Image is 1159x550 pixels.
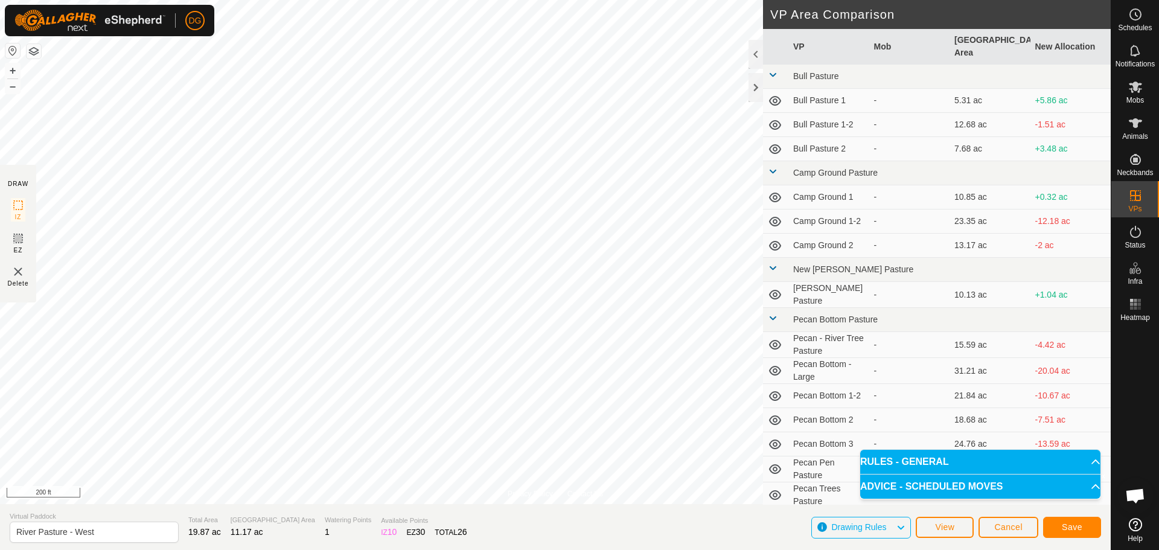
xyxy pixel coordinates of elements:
[14,10,165,31] img: Gallagher Logo
[950,234,1030,258] td: 13.17 ac
[935,522,954,532] span: View
[860,450,1100,474] p-accordion-header: RULES - GENERAL
[950,282,1030,308] td: 10.13 ac
[874,438,945,450] div: -
[14,246,23,255] span: EZ
[27,44,41,59] button: Map Layers
[1117,169,1153,176] span: Neckbands
[788,332,869,358] td: Pecan - River Tree Pasture
[788,185,869,209] td: Camp Ground 1
[874,142,945,155] div: -
[788,282,869,308] td: [PERSON_NAME] Pasture
[231,515,315,525] span: [GEOGRAPHIC_DATA] Area
[874,289,945,301] div: -
[950,358,1030,384] td: 31.21 ac
[874,389,945,402] div: -
[860,475,1100,499] p-accordion-header: ADVICE - SCHEDULED MOVES
[325,527,330,537] span: 1
[325,515,371,525] span: Watering Points
[1030,432,1111,456] td: -13.59 ac
[231,527,263,537] span: 11.17 ac
[788,432,869,456] td: Pecan Bottom 3
[1030,408,1111,432] td: -7.51 ac
[1116,60,1155,68] span: Notifications
[1030,209,1111,234] td: -12.18 ac
[1030,332,1111,358] td: -4.42 ac
[793,168,878,177] span: Camp Ground Pasture
[950,29,1030,65] th: [GEOGRAPHIC_DATA] Area
[831,522,886,532] span: Drawing Rules
[788,113,869,137] td: Bull Pasture 1-2
[406,526,425,539] div: EZ
[788,358,869,384] td: Pecan Bottom - Large
[10,511,179,522] span: Virtual Paddock
[950,408,1030,432] td: 18.68 ac
[874,239,945,252] div: -
[950,332,1030,358] td: 15.59 ac
[1111,513,1159,547] a: Help
[793,71,838,81] span: Bull Pasture
[1043,517,1101,538] button: Save
[874,339,945,351] div: -
[1030,89,1111,113] td: +5.86 ac
[15,213,22,222] span: IZ
[1030,113,1111,137] td: -1.51 ac
[788,384,869,408] td: Pecan Bottom 1-2
[1030,185,1111,209] td: +0.32 ac
[874,215,945,228] div: -
[1118,24,1152,31] span: Schedules
[874,414,945,426] div: -
[435,526,467,539] div: TOTAL
[1128,278,1142,285] span: Infra
[416,527,426,537] span: 30
[189,14,202,27] span: DG
[381,526,397,539] div: IZ
[994,522,1023,532] span: Cancel
[1128,535,1143,542] span: Help
[1117,478,1154,514] a: Open chat
[869,29,950,65] th: Mob
[950,185,1030,209] td: 10.85 ac
[567,488,603,499] a: Contact Us
[950,113,1030,137] td: 12.68 ac
[1122,133,1148,140] span: Animals
[11,264,25,279] img: VP
[788,234,869,258] td: Camp Ground 2
[1030,137,1111,161] td: +3.48 ac
[1120,314,1150,321] span: Heatmap
[860,482,1003,491] span: ADVICE - SCHEDULED MOVES
[8,179,28,188] div: DRAW
[950,137,1030,161] td: 7.68 ac
[8,279,29,288] span: Delete
[458,527,467,537] span: 26
[1030,358,1111,384] td: -20.04 ac
[1125,241,1145,249] span: Status
[788,29,869,65] th: VP
[874,94,945,107] div: -
[1126,97,1144,104] span: Mobs
[5,43,20,58] button: Reset Map
[874,191,945,203] div: -
[788,209,869,234] td: Camp Ground 1-2
[788,482,869,508] td: Pecan Trees Pasture
[874,365,945,377] div: -
[788,456,869,482] td: Pecan Pen Pasture
[1030,384,1111,408] td: -10.67 ac
[860,457,949,467] span: RULES - GENERAL
[388,527,397,537] span: 10
[1062,522,1082,532] span: Save
[5,63,20,78] button: +
[1128,205,1141,213] span: VPs
[793,315,878,324] span: Pecan Bottom Pasture
[950,432,1030,456] td: 24.76 ac
[950,89,1030,113] td: 5.31 ac
[874,118,945,131] div: -
[1030,234,1111,258] td: -2 ac
[1030,282,1111,308] td: +1.04 ac
[381,516,467,526] span: Available Points
[188,527,221,537] span: 19.87 ac
[188,515,221,525] span: Total Area
[770,7,1111,22] h2: VP Area Comparison
[950,209,1030,234] td: 23.35 ac
[508,488,553,499] a: Privacy Policy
